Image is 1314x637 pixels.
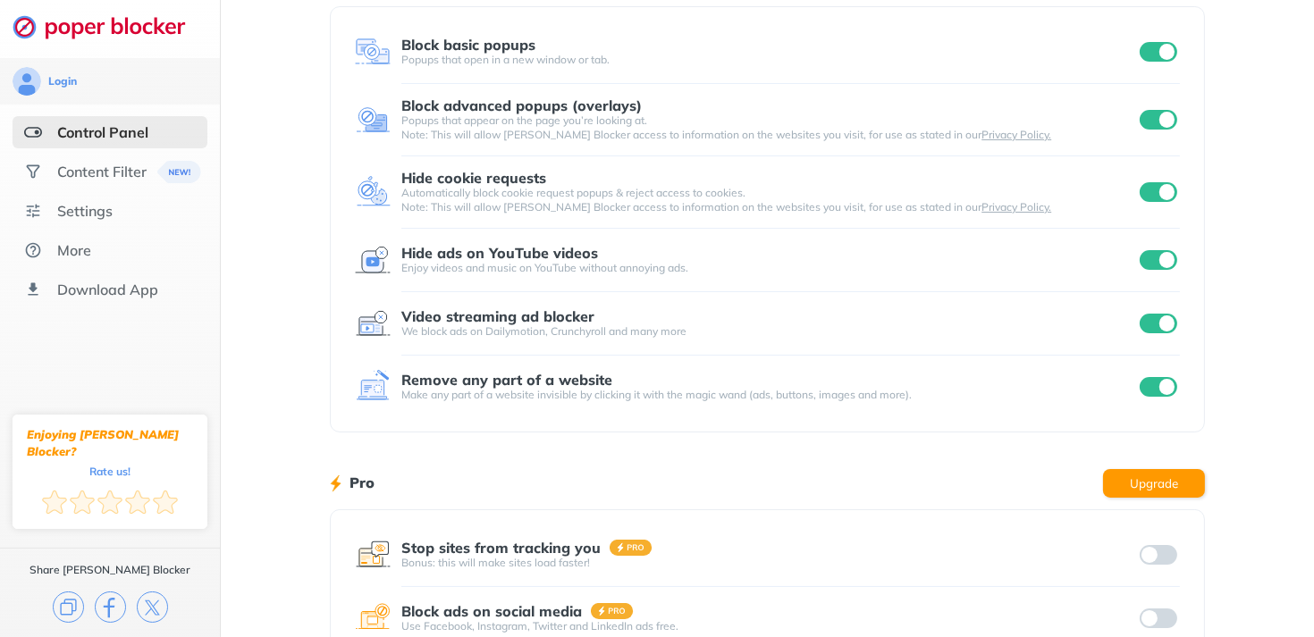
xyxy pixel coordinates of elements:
[401,388,1136,402] div: Make any part of a website invisible by clicking it with the magic wand (ads, buttons, images and...
[981,128,1051,141] a: Privacy Policy.
[591,603,634,619] img: pro-badge.svg
[401,540,601,556] div: Stop sites from tracking you
[355,34,391,70] img: feature icon
[401,186,1136,214] div: Automatically block cookie request popups & reject access to cookies. Note: This will allow [PERS...
[57,163,147,180] div: Content Filter
[53,591,84,623] img: copy.svg
[401,619,1136,633] div: Use Facebook, Instagram, Twitter and LinkedIn ads free.
[24,281,42,298] img: download-app.svg
[401,97,642,113] div: Block advanced popups (overlays)
[355,369,391,405] img: feature icon
[355,537,391,573] img: feature icon
[610,540,653,556] img: pro-badge.svg
[13,67,41,96] img: avatar.svg
[401,556,1136,570] div: Bonus: this will make sites load faster!
[24,123,42,141] img: features-selected.svg
[48,74,77,88] div: Login
[401,53,1136,67] div: Popups that open in a new window or tab.
[137,591,168,623] img: x.svg
[355,306,391,341] img: feature icon
[401,261,1136,275] div: Enjoy videos and music on YouTube without annoying ads.
[24,241,42,259] img: about.svg
[401,37,535,53] div: Block basic popups
[57,123,148,141] div: Control Panel
[350,471,375,494] h1: Pro
[401,324,1136,339] div: We block ads on Dailymotion, Crunchyroll and many more
[24,163,42,180] img: social.svg
[89,467,131,475] div: Rate us!
[95,591,126,623] img: facebook.svg
[57,281,158,298] div: Download App
[401,245,598,261] div: Hide ads on YouTube videos
[29,563,190,577] div: Share [PERSON_NAME] Blocker
[24,202,42,220] img: settings.svg
[1103,469,1205,498] button: Upgrade
[401,603,582,619] div: Block ads on social media
[401,372,612,388] div: Remove any part of a website
[57,241,91,259] div: More
[57,202,113,220] div: Settings
[355,174,391,210] img: feature icon
[330,473,341,494] img: lighting bolt
[401,170,546,186] div: Hide cookie requests
[401,113,1136,142] div: Popups that appear on the page you’re looking at. Note: This will allow [PERSON_NAME] Blocker acc...
[27,426,193,460] div: Enjoying [PERSON_NAME] Blocker?
[981,200,1051,214] a: Privacy Policy.
[157,161,201,183] img: menuBanner.svg
[355,600,391,636] img: feature icon
[401,308,594,324] div: Video streaming ad blocker
[13,14,205,39] img: logo-webpage.svg
[355,242,391,278] img: feature icon
[355,102,391,138] img: feature icon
